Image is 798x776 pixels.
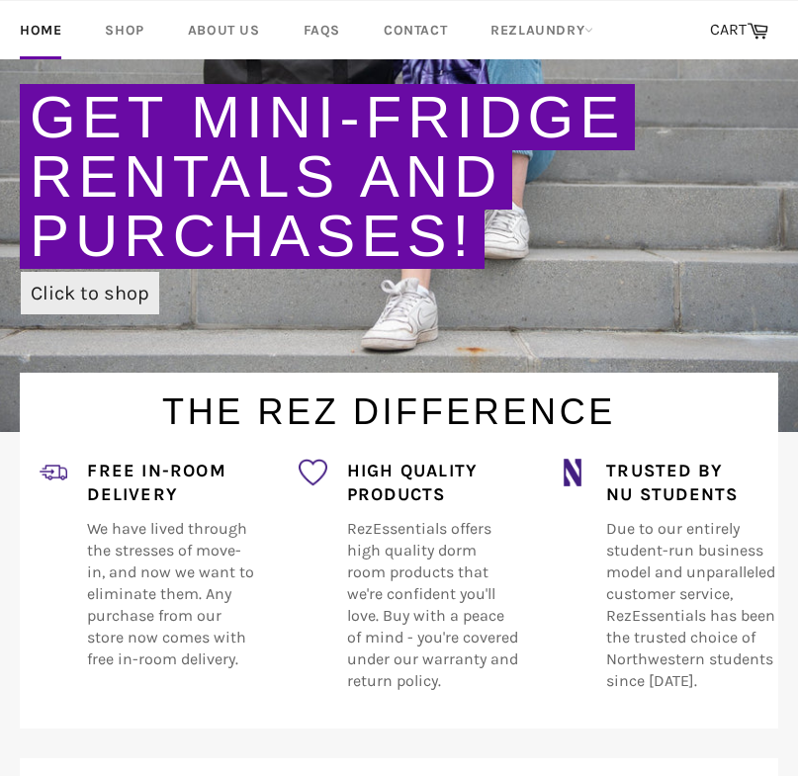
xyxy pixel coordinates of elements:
[85,1,163,59] a: Shop
[168,1,280,59] a: About Us
[700,10,778,51] a: CART
[364,1,467,59] a: Contact
[67,459,259,693] div: We have lived through the stresses of move-in, and now we want to eliminate them. Any purchase fr...
[471,1,613,59] a: RezLaundry
[87,459,259,508] h4: Free In-Room Delivery
[327,459,519,715] div: RezEssentials offers high quality dorm room products that we're confident you'll love. Buy with a...
[21,272,159,314] a: Click to shop
[606,459,778,508] h4: Trusted by NU Students
[284,1,360,59] a: FAQs
[586,459,778,715] div: Due to our entirely student-run business model and unparalleled customer service, RezEssentials h...
[299,459,326,486] img: favorite_1.png
[30,84,625,269] a: Get Mini-Fridge Rentals and Purchases!
[40,459,67,486] img: delivery_2.png
[559,459,586,486] img: northwestern_wildcats_tiny.png
[347,459,519,508] h4: High Quality Products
